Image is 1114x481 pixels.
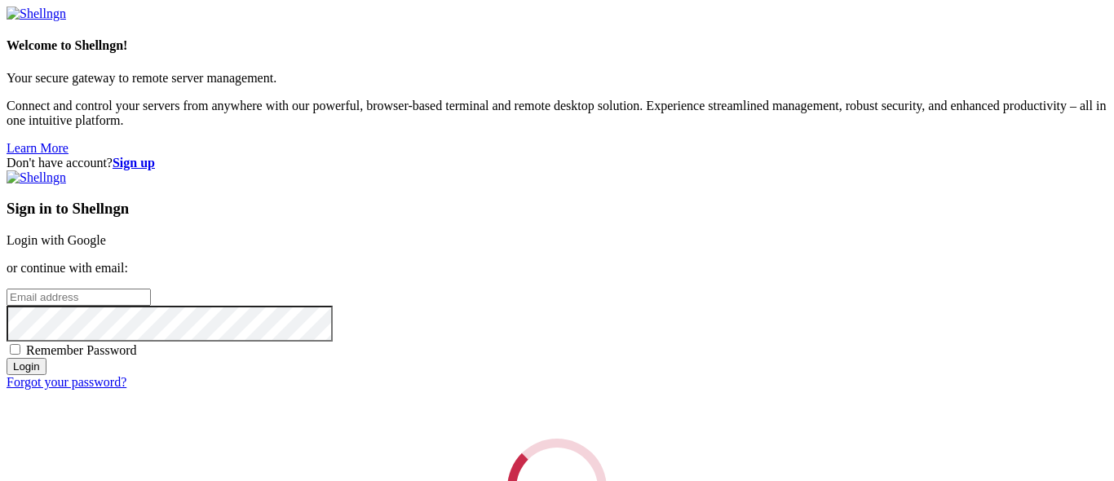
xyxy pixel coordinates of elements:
[7,200,1107,218] h3: Sign in to Shellngn
[7,170,66,185] img: Shellngn
[10,344,20,355] input: Remember Password
[7,289,151,306] input: Email address
[7,358,46,375] input: Login
[7,156,1107,170] div: Don't have account?
[7,261,1107,276] p: or continue with email:
[7,375,126,389] a: Forgot your password?
[7,38,1107,53] h4: Welcome to Shellngn!
[26,343,137,357] span: Remember Password
[7,233,106,247] a: Login with Google
[7,99,1107,128] p: Connect and control your servers from anywhere with our powerful, browser-based terminal and remo...
[113,156,155,170] a: Sign up
[7,7,66,21] img: Shellngn
[7,71,1107,86] p: Your secure gateway to remote server management.
[7,141,69,155] a: Learn More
